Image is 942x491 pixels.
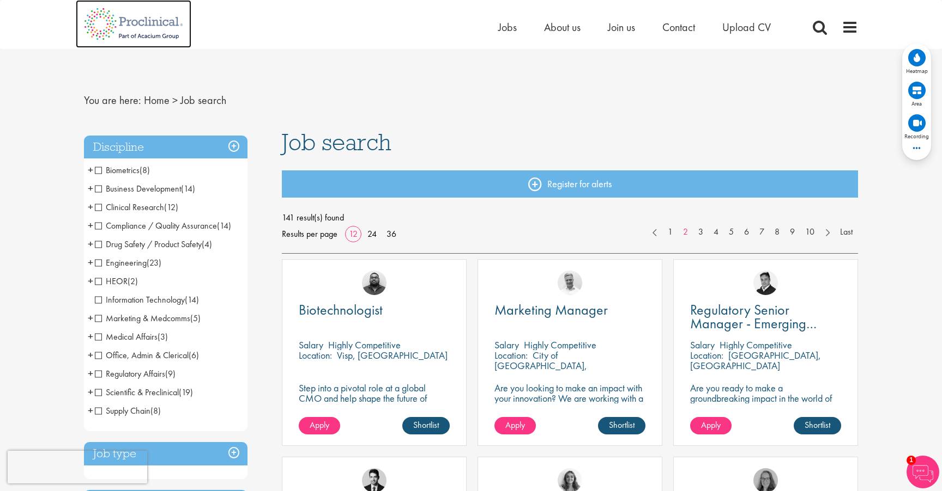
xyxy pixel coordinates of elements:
a: 10 [800,226,820,238]
a: Biotechnologist [299,303,450,317]
a: Upload CV [722,20,771,34]
h3: Discipline [84,136,247,159]
span: (2) [128,275,138,287]
div: View area map [906,81,928,107]
span: Regulatory Senior Manager - Emerging Markets [690,300,817,346]
span: (8) [140,164,150,176]
span: + [88,273,93,289]
span: + [88,254,93,271]
span: Apply [505,419,525,431]
p: City of [GEOGRAPHIC_DATA], [GEOGRAPHIC_DATA] [494,349,587,382]
span: Engineering [95,257,147,268]
span: Drug Safety / Product Safety [95,238,202,250]
img: Chatbot [907,456,939,488]
span: Office, Admin & Clerical [95,349,189,361]
span: Medical Affairs [95,331,158,342]
span: Job search [180,93,226,107]
span: + [88,180,93,197]
span: > [172,93,178,107]
span: + [88,236,93,252]
span: Marketing & Medcomms [95,312,201,324]
span: Location: [494,349,528,361]
p: Highly Competitive [328,339,401,351]
span: Area [911,100,922,107]
span: Biotechnologist [299,300,383,319]
span: (23) [147,257,161,268]
a: Last [835,226,858,238]
span: (5) [190,312,201,324]
img: Joshua Bye [558,271,582,295]
a: Contact [662,20,695,34]
span: + [88,217,93,234]
span: Biometrics [95,164,150,176]
p: Highly Competitive [524,339,596,351]
a: Apply [299,417,340,434]
p: Are you ready to make a groundbreaking impact in the world of biotechnology? Join a growing compa... [690,383,841,434]
span: Apply [310,419,329,431]
span: (9) [165,368,176,379]
span: Marketing Manager [494,300,608,319]
a: Join us [608,20,635,34]
span: You are here: [84,93,141,107]
h3: Job type [84,442,247,465]
a: Ashley Bennett [362,271,387,295]
span: Scientific & Preclinical [95,386,179,398]
span: (6) [189,349,199,361]
span: Information Technology [95,294,185,305]
span: + [88,162,93,178]
span: + [88,402,93,419]
span: (8) [150,405,161,416]
iframe: reCAPTCHA [8,451,147,483]
span: Job search [282,127,391,157]
a: Regulatory Senior Manager - Emerging Markets [690,303,841,330]
span: + [88,199,93,215]
span: Compliance / Quality Assurance [95,220,231,231]
span: + [88,365,93,382]
img: Peter Duvall [753,271,778,295]
a: 7 [754,226,770,238]
a: 2 [678,226,693,238]
span: Supply Chain [95,405,150,416]
span: 1 [907,456,916,465]
span: Information Technology [95,294,199,305]
span: + [88,310,93,326]
a: 6 [739,226,754,238]
p: Are you looking to make an impact with your innovation? We are working with a well-established ph... [494,383,645,434]
a: 4 [708,226,724,238]
span: Drug Safety / Product Safety [95,238,212,250]
span: Salary [690,339,715,351]
span: Salary [494,339,519,351]
a: breadcrumb link [144,93,170,107]
span: Clinical Research [95,201,164,213]
span: + [88,328,93,345]
a: 24 [364,228,381,240]
span: (3) [158,331,168,342]
div: View heatmap [906,48,928,74]
p: Step into a pivotal role at a global CMO and help shape the future of healthcare manufacturing. [299,383,450,414]
span: Location: [299,349,332,361]
span: Regulatory Affairs [95,368,176,379]
span: Apply [701,419,721,431]
span: Office, Admin & Clerical [95,349,199,361]
span: Regulatory Affairs [95,368,165,379]
a: 1 [662,226,678,238]
span: Compliance / Quality Assurance [95,220,217,231]
span: Heatmap [906,67,928,74]
p: Highly Competitive [720,339,792,351]
span: Medical Affairs [95,331,168,342]
span: Supply Chain [95,405,161,416]
div: View recordings [904,113,929,139]
span: Clinical Research [95,201,178,213]
span: + [88,347,93,363]
span: (14) [185,294,199,305]
span: Business Development [95,183,181,194]
a: About us [544,20,581,34]
span: Biometrics [95,164,140,176]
